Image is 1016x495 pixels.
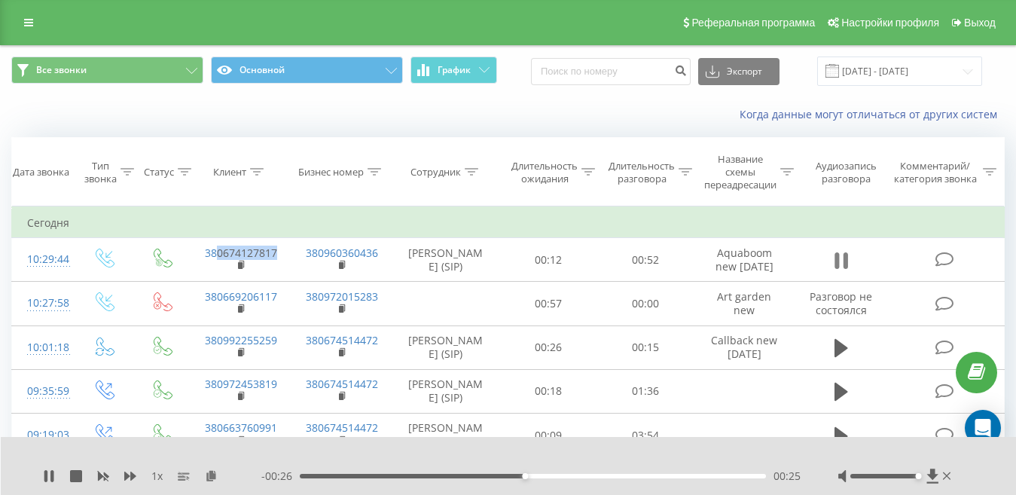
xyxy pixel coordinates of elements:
td: 00:57 [500,282,597,325]
td: Сегодня [12,208,1005,238]
div: Статус [144,166,174,179]
button: Основной [211,57,403,84]
div: Длительность разговора [609,160,675,185]
td: 00:18 [500,369,597,413]
div: 10:01:18 [27,333,59,362]
span: 1 x [151,469,163,484]
td: [PERSON_NAME] (SIP) [392,414,500,457]
a: 380674514472 [306,420,378,435]
td: 00:52 [597,238,694,282]
div: 10:29:44 [27,245,59,274]
div: Комментарий/категория звонка [891,160,979,185]
div: 10:27:58 [27,289,59,318]
span: Разговор не состоялся [810,289,872,317]
div: Клиент [213,166,246,179]
a: 380972015283 [306,289,378,304]
div: Сотрудник [410,166,461,179]
td: Callback new [DATE] [694,325,795,369]
a: 380674127817 [205,246,277,260]
td: 00:12 [500,238,597,282]
button: Экспорт [698,58,780,85]
a: 380992255259 [205,333,277,347]
div: Аудиозапись разговора [808,160,884,185]
td: [PERSON_NAME] (SIP) [392,238,500,282]
div: Бизнес номер [298,166,364,179]
td: 00:09 [500,414,597,457]
td: 00:26 [500,325,597,369]
td: Аrt garden new [694,282,795,325]
input: Поиск по номеру [531,58,691,85]
a: Когда данные могут отличаться от других систем [740,107,1005,121]
button: График [410,57,497,84]
span: Реферальная программа [691,17,815,29]
a: 380972453819 [205,377,277,391]
button: Все звонки [11,57,203,84]
div: Дата звонка [13,166,69,179]
td: 03:54 [597,414,694,457]
div: Длительность ожидания [511,160,578,185]
a: 380663760991 [205,420,277,435]
span: Выход [964,17,996,29]
div: Open Intercom Messenger [965,410,1001,446]
a: 380960360436 [306,246,378,260]
td: 00:15 [597,325,694,369]
div: Accessibility label [522,473,528,479]
div: Тип звонка [84,160,117,185]
div: 09:19:03 [27,420,59,450]
td: Aquaboom new [DATE] [694,238,795,282]
td: [PERSON_NAME] (SIP) [392,325,500,369]
span: Настройки профиля [841,17,939,29]
a: 380674514472 [306,377,378,391]
span: Все звонки [36,64,87,76]
td: [PERSON_NAME] (SIP) [392,369,500,413]
span: График [438,65,471,75]
td: 00:00 [597,282,694,325]
div: Название схемы переадресации [704,153,776,191]
a: 380669206117 [205,289,277,304]
div: Accessibility label [916,473,922,479]
span: 00:25 [773,469,801,484]
span: - 00:26 [261,469,300,484]
td: 01:36 [597,369,694,413]
a: 380674514472 [306,333,378,347]
div: 09:35:59 [27,377,59,406]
